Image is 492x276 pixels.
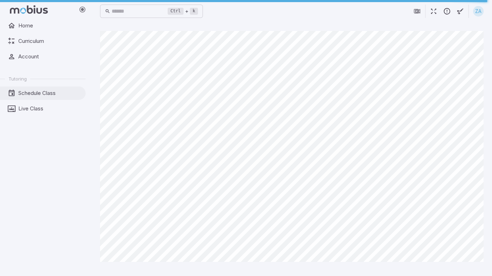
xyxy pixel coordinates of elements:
div: + [168,7,198,15]
button: Fullscreen Game [427,5,440,18]
span: Curriculum [18,37,81,45]
span: Home [18,22,81,30]
button: Report an Issue [440,5,454,18]
kbd: k [190,8,198,15]
div: ZA [473,6,484,17]
span: Schedule Class [18,89,81,97]
kbd: Ctrl [168,8,183,15]
span: Tutoring [8,76,27,82]
button: Start Drawing on Questions [454,5,467,18]
span: Account [18,53,81,60]
button: Join in Zoom Client [410,5,424,18]
span: Live Class [18,105,81,113]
